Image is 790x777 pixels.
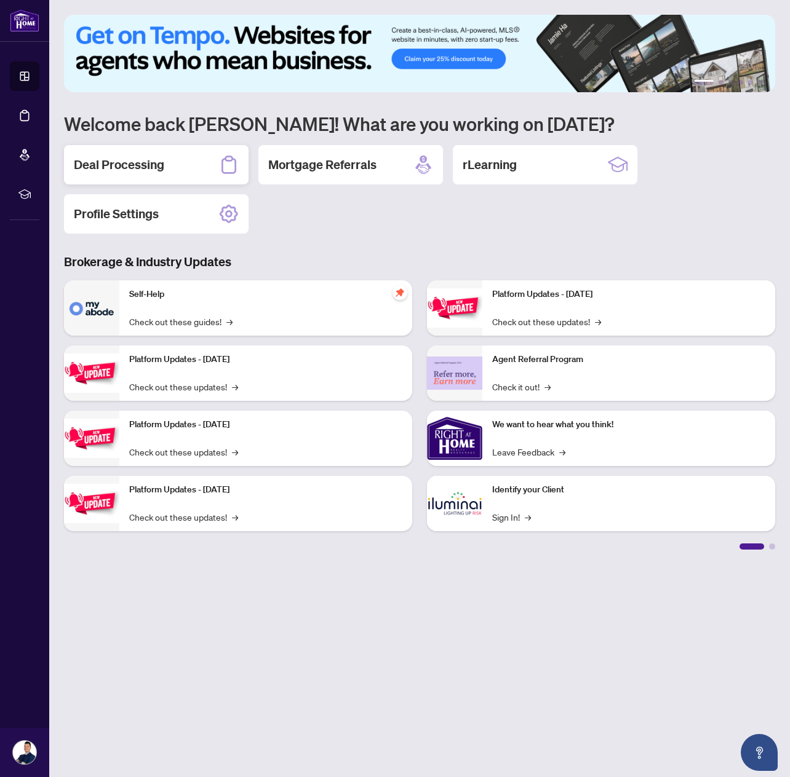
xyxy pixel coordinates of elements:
[129,380,238,393] a: Check out these updates!→
[10,9,39,32] img: logo
[427,357,482,390] img: Agent Referral Program
[129,483,402,497] p: Platform Updates - [DATE]
[748,80,753,85] button: 5
[694,80,714,85] button: 1
[719,80,724,85] button: 2
[232,445,238,459] span: →
[129,288,402,301] p: Self-Help
[545,380,551,393] span: →
[427,411,482,466] img: We want to hear what you think!
[427,288,482,327] img: Platform Updates - June 23, 2025
[64,15,775,92] img: Slide 0
[492,353,765,366] p: Agent Referral Program
[268,156,377,173] h2: Mortgage Referrals
[492,288,765,301] p: Platform Updates - [DATE]
[129,510,238,524] a: Check out these updates!→
[64,253,775,270] h3: Brokerage & Industry Updates
[738,80,743,85] button: 4
[13,741,36,764] img: Profile Icon
[559,445,565,459] span: →
[64,419,119,457] img: Platform Updates - July 21, 2025
[232,380,238,393] span: →
[595,315,601,328] span: →
[741,734,778,771] button: Open asap
[492,445,565,459] a: Leave Feedback→
[393,285,407,300] span: pushpin
[64,112,775,135] h1: Welcome back [PERSON_NAME]! What are you working on [DATE]?
[64,353,119,392] img: Platform Updates - September 16, 2025
[492,483,765,497] p: Identify your Client
[232,510,238,524] span: →
[129,353,402,366] p: Platform Updates - [DATE]
[728,80,733,85] button: 3
[492,510,531,524] a: Sign In!→
[64,280,119,336] img: Self-Help
[427,476,482,531] img: Identify your Client
[525,510,531,524] span: →
[64,484,119,523] img: Platform Updates - July 8, 2025
[492,315,601,328] a: Check out these updates!→
[129,445,238,459] a: Check out these updates!→
[129,418,402,432] p: Platform Updates - [DATE]
[74,205,159,223] h2: Profile Settings
[226,315,233,328] span: →
[74,156,164,173] h2: Deal Processing
[758,80,763,85] button: 6
[463,156,517,173] h2: rLearning
[492,418,765,432] p: We want to hear what you think!
[129,315,233,328] a: Check out these guides!→
[492,380,551,393] a: Check it out!→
